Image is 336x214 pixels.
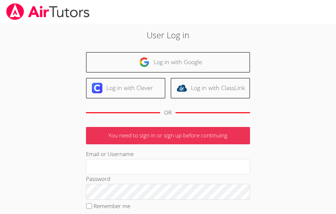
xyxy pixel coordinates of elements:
img: google-logo-50288ca7cdecda66e5e0955fdab243c47b7ad437acaf1139b6f446037453330a.svg [139,57,150,67]
a: Log in with Google [86,52,250,73]
a: Log in with ClassLink [171,78,250,98]
img: clever-logo-6eab21bc6e7a338710f1a6ff85c0baf02591cd810cc4098c63d3a4b26e2feb20.svg [92,83,102,93]
a: Log in with Clever [86,78,165,98]
img: airtutors_banner-c4298cdbf04f3fff15de1276eac7730deb9818008684d7c2e4769d2f7ddbe033.png [6,3,90,20]
p: You need to sign in or sign up before continuing [86,127,250,144]
label: Password [86,175,110,183]
div: OR [164,108,172,117]
label: Email or Username [86,150,134,158]
img: classlink-logo-d6bb404cc1216ec64c9a2012d9dc4662098be43eaf13dc465df04b49fa7ab582.svg [177,83,187,93]
h2: User Log in [47,29,289,41]
label: Remember me [94,202,130,210]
